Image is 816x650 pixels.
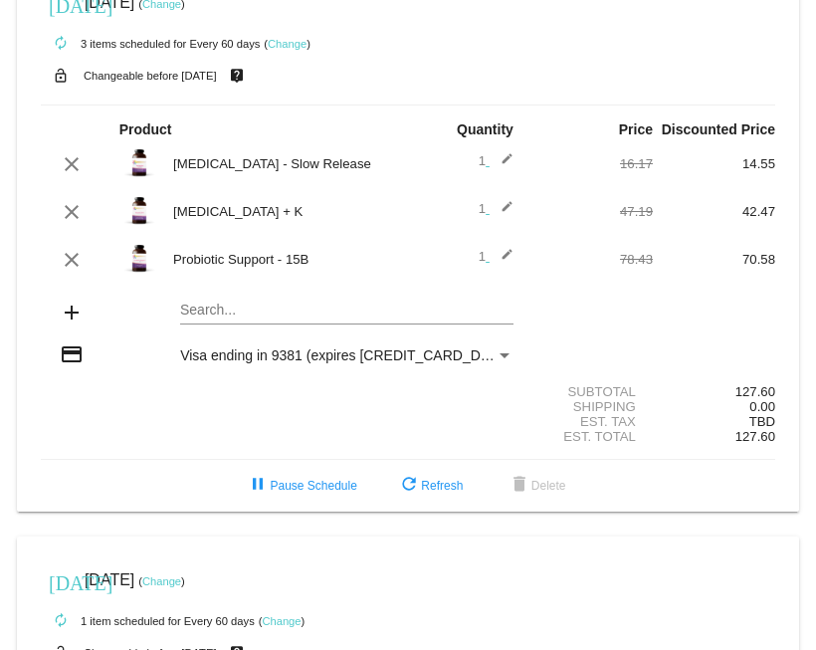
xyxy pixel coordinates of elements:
div: Subtotal [530,384,653,399]
div: 70.58 [653,252,775,267]
a: Change [268,38,306,50]
small: ( ) [259,615,306,627]
div: 42.47 [653,204,775,219]
small: Changeable before [DATE] [84,70,217,82]
small: 1 item scheduled for Every 60 days [41,615,255,627]
mat-icon: pause [246,474,270,498]
mat-icon: edit [490,152,513,176]
span: 127.60 [735,429,775,444]
img: Desaulniers-V-VDS060-PL-2-Vitamin-DK-7ESSVDS060-PL.png [119,190,159,230]
button: Delete [492,468,582,504]
mat-icon: add [60,301,84,325]
div: Est. Total [530,429,653,444]
div: 127.60 [653,384,775,399]
div: [MEDICAL_DATA] - Slow Release [163,156,408,171]
span: 1 [479,249,513,264]
strong: Price [619,121,653,137]
span: Pause Schedule [246,479,356,493]
span: 1 [479,153,513,168]
strong: Quantity [457,121,513,137]
mat-icon: edit [490,200,513,224]
small: ( ) [264,38,310,50]
div: Shipping [530,399,653,414]
mat-icon: live_help [225,63,249,89]
small: ( ) [138,575,185,587]
strong: Discounted Price [662,121,775,137]
div: 78.43 [530,252,653,267]
div: [MEDICAL_DATA] + K [163,204,408,219]
mat-select: Payment Method [180,347,513,363]
mat-icon: lock_open [49,63,73,89]
mat-icon: clear [60,248,84,272]
span: TBD [749,414,775,429]
small: 3 items scheduled for Every 60 days [41,38,260,50]
mat-icon: refresh [397,474,421,498]
div: 47.19 [530,204,653,219]
mat-icon: autorenew [49,32,73,56]
a: Change [262,615,301,627]
span: Visa ending in 9381 (expires [CREDIT_CARD_DATA]) [180,347,513,363]
button: Refresh [381,468,479,504]
mat-icon: [DATE] [49,569,73,593]
div: 16.17 [530,156,653,171]
img: Desaulniers-V-MELSR6-PL-1-Melatonin-Slow-Release-7ESSMELSR6-PL.png [119,142,159,182]
input: Search... [180,303,513,319]
strong: Product [119,121,172,137]
img: Desaulniers-V-PROS60-PL-2-Probiotic-Support-B-15-7ESSPROS60-PL.png [119,238,159,278]
a: Change [142,575,181,587]
span: Delete [508,479,566,493]
div: 14.55 [653,156,775,171]
mat-icon: clear [60,152,84,176]
mat-icon: delete [508,474,531,498]
span: 0.00 [749,399,775,414]
div: Probiotic Support - 15B [163,252,408,267]
button: Pause Schedule [230,468,372,504]
mat-icon: edit [490,248,513,272]
mat-icon: credit_card [60,342,84,366]
mat-icon: autorenew [49,609,73,633]
div: Est. Tax [530,414,653,429]
span: 1 [479,201,513,216]
span: Refresh [397,479,463,493]
mat-icon: clear [60,200,84,224]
